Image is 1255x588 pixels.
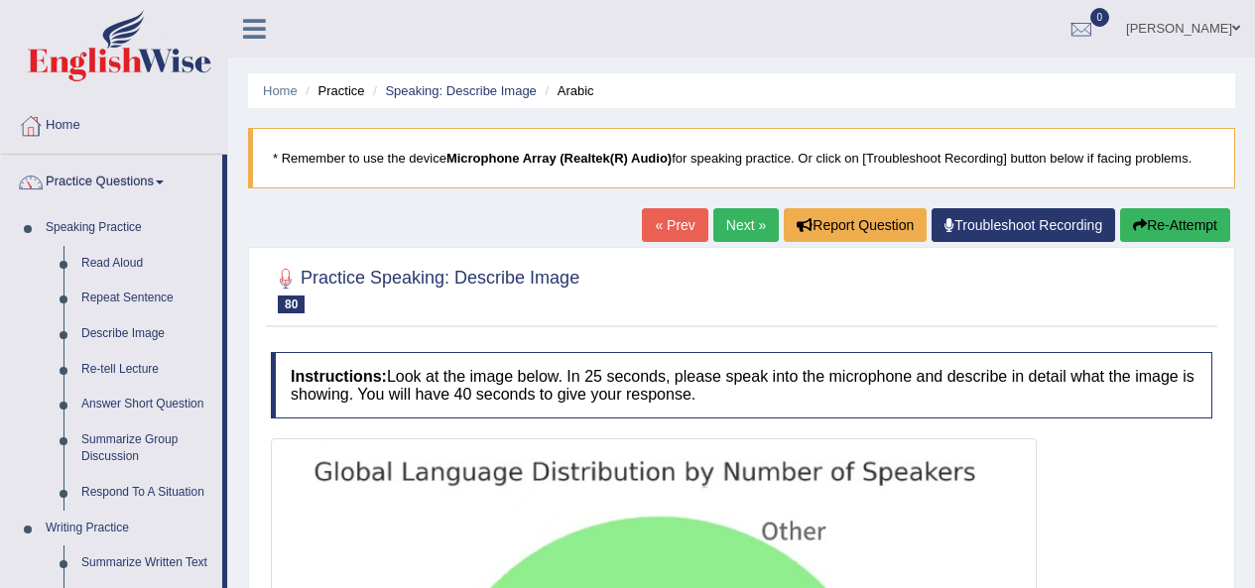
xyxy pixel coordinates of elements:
[1,98,227,148] a: Home
[301,81,364,100] li: Practice
[72,246,222,282] a: Read Aloud
[932,208,1115,242] a: Troubleshoot Recording
[1120,208,1230,242] button: Re-Attempt
[72,545,222,581] a: Summarize Written Text
[72,281,222,316] a: Repeat Sentence
[784,208,927,242] button: Report Question
[72,475,222,511] a: Respond To A Situation
[278,295,305,313] span: 80
[263,83,298,98] a: Home
[72,352,222,388] a: Re-tell Lecture
[385,83,536,98] a: Speaking: Describe Image
[271,264,579,313] h2: Practice Speaking: Describe Image
[642,208,707,242] a: « Prev
[271,352,1212,418] h4: Look at the image below. In 25 seconds, please speak into the microphone and describe in detail w...
[291,368,387,385] b: Instructions:
[1,155,222,204] a: Practice Questions
[72,422,222,475] a: Summarize Group Discussion
[72,316,222,352] a: Describe Image
[72,387,222,422] a: Answer Short Question
[37,210,222,246] a: Speaking Practice
[713,208,779,242] a: Next »
[446,151,672,166] b: Microphone Array (Realtek(R) Audio)
[1090,8,1110,27] span: 0
[248,128,1235,188] blockquote: * Remember to use the device for speaking practice. Or click on [Troubleshoot Recording] button b...
[540,81,593,100] li: Arabic
[37,511,222,546] a: Writing Practice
